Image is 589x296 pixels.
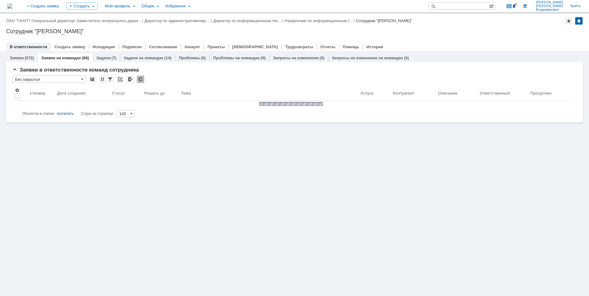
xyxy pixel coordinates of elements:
a: Отчеты [321,45,336,49]
div: Дата создания [57,91,86,95]
a: История [367,45,383,49]
span: [PERSON_NAME] [536,1,563,4]
a: Помощь [343,45,359,49]
span: Заявки в ответственности команд сотрудника [12,67,139,73]
div: Сохранить вид [89,76,96,83]
th: Статус [110,85,142,101]
a: Исходящие [93,45,115,49]
i: Строк на странице: [22,110,114,117]
span: Расширенный поиск [489,3,495,9]
div: Изменить домашнюю страницу [575,17,583,25]
div: Ответственный [480,91,510,95]
a: Запросы на изменение на командах [332,56,403,60]
div: / [144,18,213,23]
div: Тема [181,91,191,95]
a: Проекты [207,45,225,49]
span: Объектов в списке: [22,111,55,116]
a: Задачи на командах [124,56,164,60]
a: Генеральный директор [32,18,74,23]
div: Решить до [144,91,165,95]
a: Перейти в интерфейс администратора [521,2,529,10]
div: посчитать [57,110,74,117]
a: Перейти на домашнюю страницу [7,4,12,9]
div: (5) [404,56,409,60]
a: ОАО "ГИАП" [6,18,29,23]
div: (0) [320,56,325,60]
th: Номер [27,85,55,101]
div: Создать [66,2,98,10]
a: В ответственности [10,45,47,49]
div: / [32,18,77,23]
div: Сортировка... [99,76,106,83]
div: Фильтрация... [106,76,114,83]
div: Описание [438,91,457,95]
a: Согласования [149,45,177,49]
th: Услуга [358,85,391,101]
a: [DEMOGRAPHIC_DATA] [232,45,278,49]
div: Просрочен [530,91,552,95]
img: wJIQAAOwAAAAAAAAAAAA== [257,101,325,107]
a: Проблемы [179,56,200,60]
div: / [6,18,32,23]
span: Настройки [15,88,20,93]
span: Владимирович [536,8,563,12]
a: Аккаунт [184,45,200,49]
div: Добавить в избранное [565,17,572,25]
div: Сотрудник "[PERSON_NAME]" [6,28,583,34]
div: (0) [261,56,266,60]
a: Директор по административному … [144,18,211,23]
div: (14) [164,56,171,60]
div: (0) [201,56,206,60]
div: Номер [33,91,45,95]
div: Услуга [360,91,373,95]
div: / [284,18,356,23]
div: Скопировать ссылку на список [117,76,124,83]
a: Запросы на изменение [273,56,319,60]
div: Экспорт списка [127,76,134,83]
a: Трудозатраты [285,45,313,49]
img: logo [7,4,12,9]
div: (66) [82,56,89,60]
div: (7) [111,56,116,60]
span: [PERSON_NAME] [536,4,563,8]
div: (572) [25,56,34,60]
a: Управление по информационным т… [284,18,354,23]
div: Сотрудник "[PERSON_NAME]" [356,18,412,23]
span: 1 [506,4,512,8]
th: Контрагент [391,85,436,101]
th: Ответственный [477,85,528,101]
th: Дата создания [55,85,110,101]
div: / [213,18,284,23]
a: Проблемы на командах [213,56,260,60]
div: Обновлять список [137,76,144,83]
div: / [76,18,144,23]
a: Подписки [122,45,142,49]
a: Заявки на командах [41,56,81,60]
a: Заместитель генерального дирек… [76,18,142,23]
a: Директор по информационным тех… [213,18,282,23]
th: Тема [179,85,358,101]
div: Статус [112,91,125,95]
a: Создать заявку [55,45,85,49]
a: Заявки [10,56,24,60]
div: Контрагент [393,91,415,95]
a: Задачи [96,56,110,60]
